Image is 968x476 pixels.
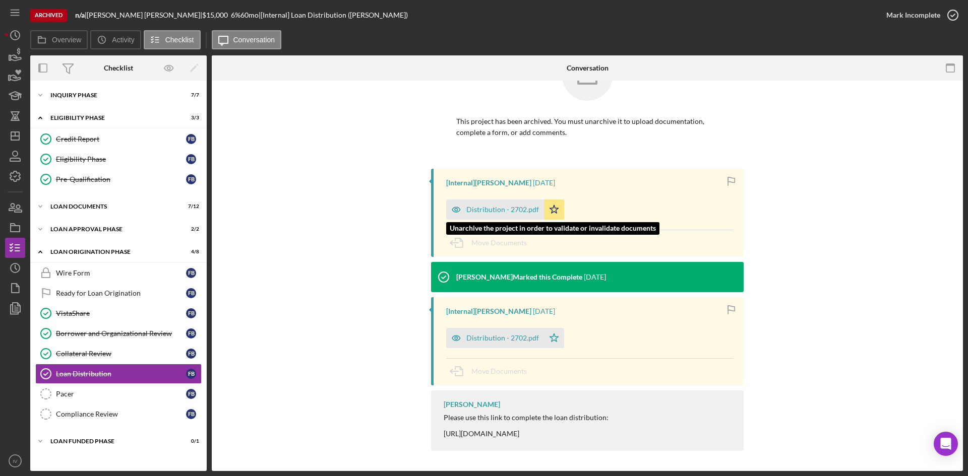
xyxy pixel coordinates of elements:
[446,307,531,315] div: [Internal] [PERSON_NAME]
[533,179,555,187] time: 2023-06-02 15:33
[186,288,196,298] div: F B
[56,175,186,183] div: Pre-Qualification
[35,263,202,283] a: Wire FormFB
[181,226,199,232] div: 2 / 2
[186,308,196,318] div: F B
[446,328,564,348] button: Distribution - 2702.pdf
[533,307,555,315] time: 2023-05-30 20:05
[56,370,186,378] div: Loan Distribution
[181,115,199,121] div: 3 / 3
[466,206,539,214] div: Distribution - 2702.pdf
[584,273,606,281] time: 2023-05-31 14:14
[446,179,531,187] div: [Internal] [PERSON_NAME]
[181,249,199,255] div: 4 / 8
[35,303,202,323] a: VistaShareFB
[186,174,196,184] div: F B
[144,30,201,49] button: Checklist
[35,129,202,149] a: Credit ReportFB
[231,11,240,19] div: 6 %
[456,116,718,139] p: This project has been archived. You must unarchive it to upload documentation, complete a form, o...
[56,309,186,317] div: VistaShare
[186,409,196,419] div: F B
[35,283,202,303] a: Ready for Loan OriginationFB
[35,344,202,364] a: Collateral ReviewFB
[56,135,186,143] div: Credit Report
[56,269,186,277] div: Wire Form
[233,36,275,44] label: Conversation
[466,334,539,342] div: Distribution - 2702.pdf
[50,92,174,98] div: Inquiry Phase
[186,154,196,164] div: F B
[35,384,202,404] a: PacerFB
[186,389,196,399] div: F B
[56,350,186,358] div: Collateral Review
[165,36,194,44] label: Checklist
[50,115,174,121] div: Eligibility Phase
[181,203,199,210] div: 7 / 12
[212,30,282,49] button: Conversation
[186,134,196,144] div: F B
[75,11,87,19] div: |
[50,226,174,232] div: Loan Approval Phase
[446,230,537,255] button: Move Documents
[446,359,537,384] button: Move Documents
[567,64,609,72] div: Conversation
[35,323,202,344] a: Borrower and Organizational ReviewFB
[35,404,202,424] a: Compliance ReviewFB
[186,328,196,338] div: F B
[5,451,25,471] button: IV
[876,5,963,25] button: Mark Incomplete
[934,432,958,456] div: Open Intercom Messenger
[75,11,85,19] b: n/a
[471,367,527,375] span: Move Documents
[240,11,259,19] div: 60 mo
[35,364,202,384] a: Loan DistributionFB
[181,438,199,444] div: 0 / 1
[56,410,186,418] div: Compliance Review
[30,9,67,22] div: Archived
[87,11,202,19] div: [PERSON_NAME] [PERSON_NAME] |
[56,155,186,163] div: Eligibility Phase
[30,30,88,49] button: Overview
[186,268,196,278] div: F B
[456,273,582,281] div: [PERSON_NAME] Marked this Complete
[186,349,196,359] div: F B
[13,458,18,464] text: IV
[50,203,174,210] div: Loan Documents
[181,92,199,98] div: 7 / 7
[50,438,174,444] div: Loan Funded Phase
[50,249,174,255] div: Loan Origination Phase
[52,36,81,44] label: Overview
[186,369,196,379] div: F B
[471,238,527,247] span: Move Documents
[444,400,500,409] div: [PERSON_NAME]
[35,149,202,169] a: Eligibility PhaseFB
[259,11,408,19] div: | [Internal] Loan Distribution ([PERSON_NAME])
[446,199,564,220] button: Distribution - 2702.pdf
[35,169,202,189] a: Pre-QualificationFB
[104,64,133,72] div: Checklist
[886,5,940,25] div: Mark Incomplete
[112,36,134,44] label: Activity
[56,329,186,337] div: Borrower and Organizational Review
[56,289,186,297] div: Ready for Loan Origination
[444,414,609,438] div: Please use this link to complete the loan distribution: [URL][DOMAIN_NAME]
[202,11,231,19] div: $15,000
[56,390,186,398] div: Pacer
[90,30,141,49] button: Activity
